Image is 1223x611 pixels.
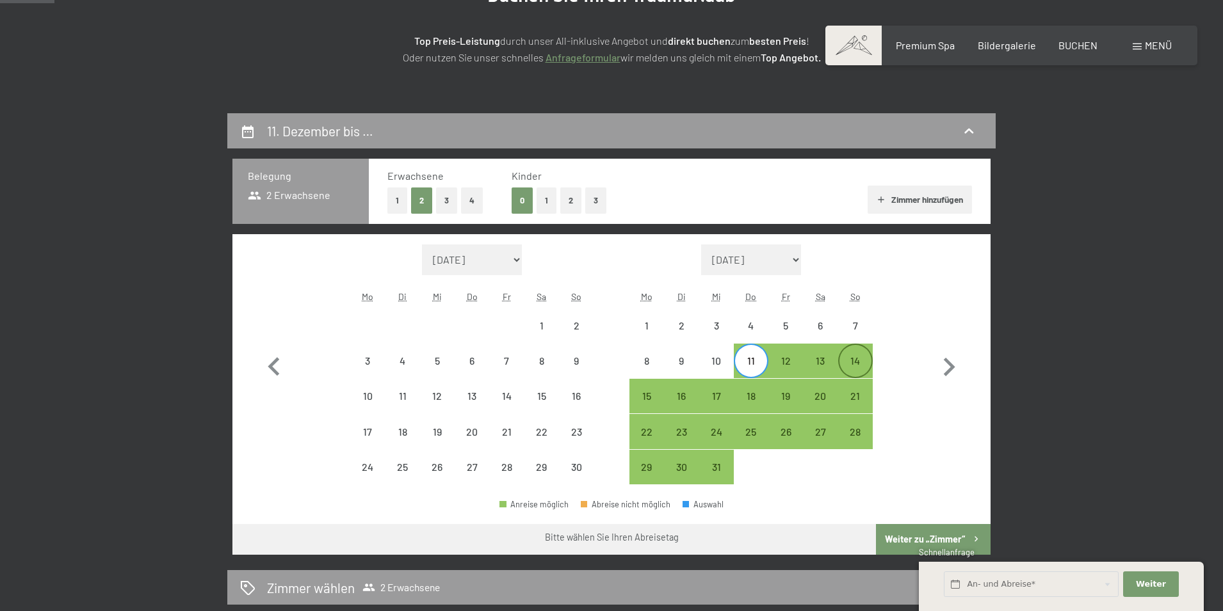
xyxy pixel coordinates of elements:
div: 8 [631,356,663,388]
abbr: Montag [641,291,652,302]
div: Fri Dec 19 2025 [768,379,803,413]
div: 2 [665,321,697,353]
div: 29 [526,462,558,494]
span: Erwachsene [387,170,444,182]
div: Abreise nicht möglich [455,450,489,484]
div: Sun Nov 09 2025 [559,344,594,378]
div: 26 [421,462,453,494]
div: 13 [456,391,488,423]
div: Abreise nicht möglich [629,344,664,378]
div: Abreise nicht möglich [524,344,559,378]
abbr: Freitag [782,291,790,302]
div: Abreise möglich [629,379,664,413]
div: Abreise nicht möglich [385,450,419,484]
button: 1 [537,187,556,214]
div: Abreise nicht möglich [559,414,594,448]
div: 19 [421,427,453,459]
div: 20 [804,391,836,423]
div: Abreise möglich [838,414,873,448]
button: 3 [585,187,606,214]
abbr: Mittwoch [433,291,442,302]
div: Abreise möglich [699,414,733,448]
abbr: Sonntag [850,291,861,302]
abbr: Samstag [537,291,546,302]
div: 1 [526,321,558,353]
div: Abreise nicht möglich [559,450,594,484]
div: 7 [490,356,522,388]
div: Thu Nov 13 2025 [455,379,489,413]
div: Wed Nov 05 2025 [420,344,455,378]
div: 5 [770,321,802,353]
div: Abreise nicht möglich [559,308,594,343]
div: 30 [560,462,592,494]
div: 30 [665,462,697,494]
strong: besten Preis [749,35,806,47]
div: Abreise möglich [699,450,733,484]
div: 6 [804,321,836,353]
div: Mon Nov 03 2025 [350,344,385,378]
div: 23 [665,427,697,459]
div: Abreise möglich [699,379,733,413]
div: 31 [700,462,732,494]
h3: Belegung [248,169,353,183]
div: Abreise nicht möglich [420,379,455,413]
div: 22 [526,427,558,459]
span: 2 Erwachsene [362,581,440,594]
div: Wed Dec 24 2025 [699,414,733,448]
div: Abreise nicht möglich [385,379,419,413]
div: Abreise möglich [629,414,664,448]
div: 25 [386,462,418,494]
div: Wed Dec 31 2025 [699,450,733,484]
div: Sat Nov 22 2025 [524,414,559,448]
div: Mon Dec 08 2025 [629,344,664,378]
div: 21 [490,427,522,459]
div: Abreise nicht möglich [385,414,419,448]
div: Thu Dec 18 2025 [734,379,768,413]
p: durch unser All-inklusive Angebot und zum ! Oder nutzen Sie unser schnelles wir melden uns gleich... [291,33,932,65]
span: Kinder [512,170,542,182]
div: 9 [560,356,592,388]
a: Premium Spa [896,39,955,51]
abbr: Freitag [503,291,511,302]
div: 15 [526,391,558,423]
div: Mon Dec 22 2025 [629,414,664,448]
span: BUCHEN [1058,39,1097,51]
div: Tue Nov 18 2025 [385,414,419,448]
div: Wed Nov 26 2025 [420,450,455,484]
div: Abreise möglich [734,414,768,448]
div: Abreise nicht möglich [699,344,733,378]
div: 14 [490,391,522,423]
div: Abreise möglich [838,344,873,378]
div: Thu Dec 11 2025 [734,344,768,378]
div: Fri Nov 21 2025 [489,414,524,448]
div: Fri Dec 26 2025 [768,414,803,448]
div: 27 [804,427,836,459]
div: Abreise nicht möglich [559,344,594,378]
button: 4 [461,187,483,214]
div: Auswahl [683,500,724,509]
abbr: Dienstag [677,291,686,302]
h2: Zimmer wählen [267,578,355,597]
div: Sat Dec 06 2025 [803,308,838,343]
div: Sun Nov 23 2025 [559,414,594,448]
div: Abreise nicht möglich [350,379,385,413]
div: Sun Dec 21 2025 [838,379,873,413]
div: 18 [386,427,418,459]
div: Tue Nov 11 2025 [385,379,419,413]
div: Abreise nicht möglich [420,450,455,484]
div: Abreise nicht möglich [350,414,385,448]
div: Abreise nicht möglich [524,308,559,343]
div: Abreise nicht möglich [559,379,594,413]
div: 6 [456,356,488,388]
div: Mon Nov 17 2025 [350,414,385,448]
div: Wed Dec 10 2025 [699,344,733,378]
div: Fri Nov 07 2025 [489,344,524,378]
div: Abreise nicht möglich [489,414,524,448]
strong: direkt buchen [668,35,731,47]
div: Sat Nov 01 2025 [524,308,559,343]
div: 14 [839,356,871,388]
div: Mon Nov 10 2025 [350,379,385,413]
div: Fri Dec 05 2025 [768,308,803,343]
div: Sun Dec 07 2025 [838,308,873,343]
